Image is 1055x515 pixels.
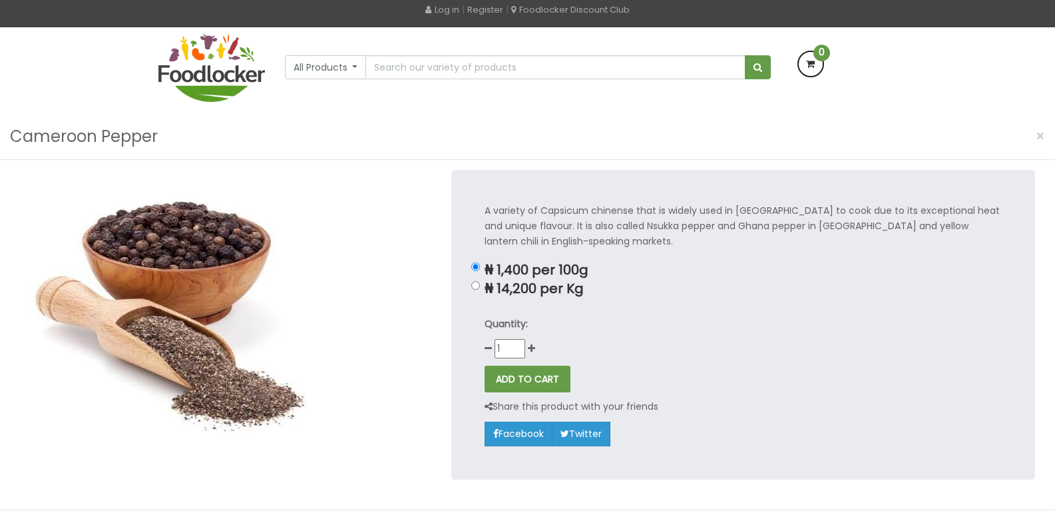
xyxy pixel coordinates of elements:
p: A variety of Capsicum chinense that is widely used in [GEOGRAPHIC_DATA] to cook due to its except... [485,203,1002,249]
a: Log in [425,3,459,16]
strong: Quantity: [485,317,528,330]
img: Cameroon Pepper [20,170,339,444]
input: ₦ 14,200 per Kg [471,281,480,290]
span: × [1036,127,1045,146]
img: FoodLocker [158,34,265,102]
p: Share this product with your friends [485,399,658,414]
a: Register [467,3,503,16]
h3: Cameroon Pepper [10,124,158,149]
span: | [462,3,465,16]
button: ADD TO CART [485,366,570,392]
input: Search our variety of products [365,55,745,79]
input: ₦ 1,400 per 100g [471,262,480,271]
p: ₦ 14,200 per Kg [485,281,1002,296]
a: Facebook [485,422,552,446]
button: Close [1029,123,1052,150]
p: ₦ 1,400 per 100g [485,262,1002,278]
span: 0 [813,45,830,61]
a: Foodlocker Discount Club [511,3,630,16]
button: All Products [285,55,367,79]
a: Twitter [552,422,610,446]
span: | [506,3,509,16]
